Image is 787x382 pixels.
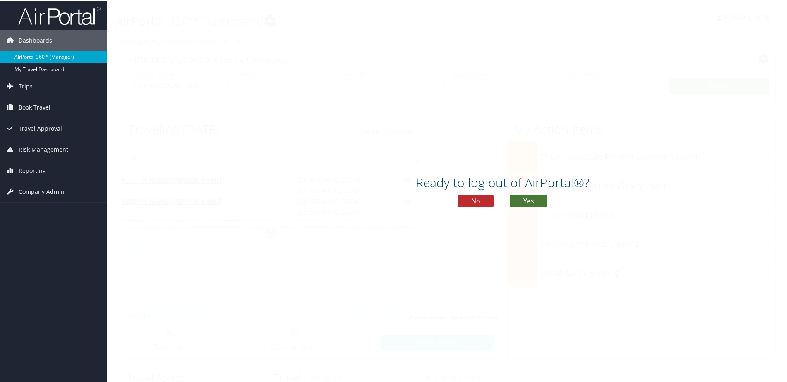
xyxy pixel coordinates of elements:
[510,194,547,206] button: Yes
[19,117,62,138] span: Travel Approval
[19,96,50,117] span: Book Travel
[458,194,494,206] button: No
[19,75,33,96] span: Trips
[18,5,101,25] img: airportal-logo.png
[19,181,64,201] span: Company Admin
[19,29,52,50] span: Dashboards
[19,160,46,180] span: Reporting
[19,138,68,159] span: Risk Management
